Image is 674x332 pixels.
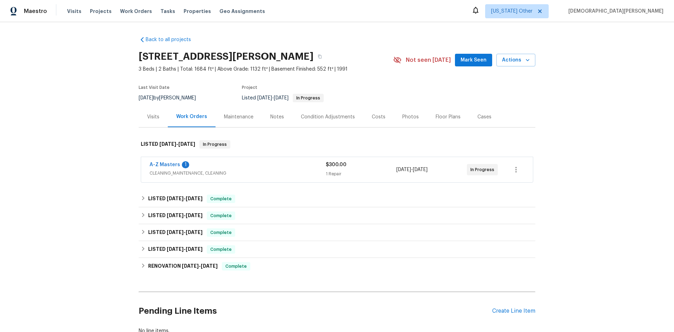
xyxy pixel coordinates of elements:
[496,54,535,67] button: Actions
[201,263,218,268] span: [DATE]
[207,246,234,253] span: Complete
[148,211,203,220] h6: LISTED
[186,196,203,201] span: [DATE]
[139,66,393,73] span: 3 Beds | 2 Baths | Total: 1684 ft² | Above Grade: 1132 ft² | Basement Finished: 552 ft² | 1991
[406,57,451,64] span: Not seen [DATE]
[139,295,492,327] h2: Pending Line Items
[139,133,535,156] div: LISTED [DATE]-[DATE]In Progress
[148,195,203,203] h6: LISTED
[139,258,535,275] div: RENOVATION [DATE]-[DATE]Complete
[148,228,203,237] h6: LISTED
[186,230,203,235] span: [DATE]
[326,162,346,167] span: $300.00
[167,196,184,201] span: [DATE]
[139,190,535,207] div: LISTED [DATE]-[DATE]Complete
[139,96,153,100] span: [DATE]
[167,247,184,252] span: [DATE]
[455,54,492,67] button: Mark Seen
[139,94,204,102] div: by [PERSON_NAME]
[470,166,497,173] span: In Progress
[176,113,207,120] div: Work Orders
[274,96,289,100] span: [DATE]
[167,230,184,235] span: [DATE]
[257,96,272,100] span: [DATE]
[182,263,218,268] span: -
[242,85,257,90] span: Project
[148,245,203,254] h6: LISTED
[139,53,313,60] h2: [STREET_ADDRESS][PERSON_NAME]
[186,213,203,218] span: [DATE]
[326,170,396,177] div: 1 Repair
[396,167,411,172] span: [DATE]
[402,113,419,121] div: Photos
[566,8,663,15] span: [DEMOGRAPHIC_DATA][PERSON_NAME]
[67,8,81,15] span: Visits
[200,141,230,148] span: In Progress
[148,262,218,271] h6: RENOVATION
[223,263,250,270] span: Complete
[396,166,428,173] span: -
[120,8,152,15] span: Work Orders
[139,85,170,90] span: Last Visit Date
[301,113,355,121] div: Condition Adjustments
[257,96,289,100] span: -
[167,196,203,201] span: -
[90,8,112,15] span: Projects
[182,161,189,168] div: 1
[492,308,535,314] div: Create Line Item
[159,142,195,147] span: -
[182,263,199,268] span: [DATE]
[167,247,203,252] span: -
[491,8,533,15] span: [US_STATE] Other
[207,195,234,202] span: Complete
[178,142,195,147] span: [DATE]
[372,113,385,121] div: Costs
[160,9,175,14] span: Tasks
[242,96,324,100] span: Listed
[224,113,253,121] div: Maintenance
[167,230,203,235] span: -
[293,96,323,100] span: In Progress
[413,167,428,172] span: [DATE]
[184,8,211,15] span: Properties
[313,50,326,63] button: Copy Address
[477,113,491,121] div: Cases
[159,142,176,147] span: [DATE]
[167,213,184,218] span: [DATE]
[150,162,180,167] a: A-Z Masters
[207,229,234,236] span: Complete
[219,8,265,15] span: Geo Assignments
[150,170,326,177] span: CLEANING_MAINTENANCE, CLEANING
[207,212,234,219] span: Complete
[139,207,535,224] div: LISTED [DATE]-[DATE]Complete
[502,56,530,65] span: Actions
[139,36,206,43] a: Back to all projects
[141,140,195,149] h6: LISTED
[436,113,461,121] div: Floor Plans
[147,113,159,121] div: Visits
[270,113,284,121] div: Notes
[139,241,535,258] div: LISTED [DATE]-[DATE]Complete
[167,213,203,218] span: -
[186,247,203,252] span: [DATE]
[24,8,47,15] span: Maestro
[139,224,535,241] div: LISTED [DATE]-[DATE]Complete
[461,56,487,65] span: Mark Seen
